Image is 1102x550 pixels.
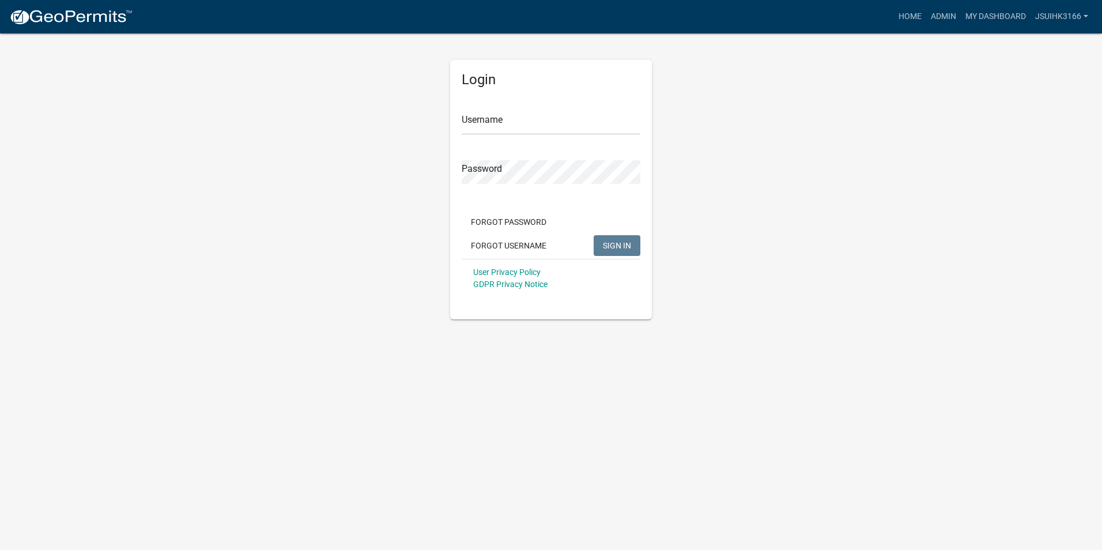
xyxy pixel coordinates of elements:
a: GDPR Privacy Notice [473,280,548,289]
a: Jsuihk3166 [1031,6,1093,28]
h5: Login [462,71,640,88]
a: Home [894,6,926,28]
a: Admin [926,6,961,28]
a: My Dashboard [961,6,1031,28]
a: User Privacy Policy [473,268,541,277]
button: Forgot Password [462,212,556,232]
button: SIGN IN [594,235,640,256]
span: SIGN IN [603,240,631,250]
button: Forgot Username [462,235,556,256]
